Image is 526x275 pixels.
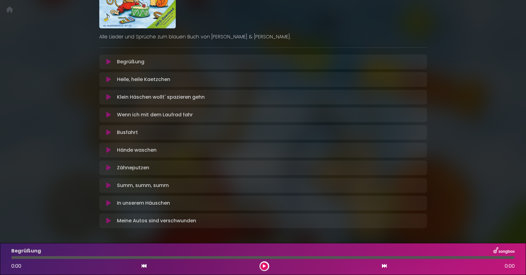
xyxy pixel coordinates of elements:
p: Meine Autos sind verschwunden [117,217,196,224]
p: Wenn ich mit dem Laufrad fahr [117,111,193,118]
p: Begrüßung [11,247,41,255]
img: songbox-logo-white.png [493,247,515,255]
p: Busfahrt [117,129,138,136]
p: Hände waschen [117,146,157,154]
p: Begrüßung [117,58,144,65]
p: Klein Häschen wollt' spazieren gehn [117,93,205,101]
p: Zähneputzen [117,164,149,171]
p: Summ, summ, summ [117,182,169,189]
p: In unserem Häuschen [117,199,170,207]
p: Heile, heile Kaetzchen [117,76,170,83]
p: Alle Lieder und Sprüche zum blauen Buch von [PERSON_NAME] & [PERSON_NAME]. [99,33,427,41]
